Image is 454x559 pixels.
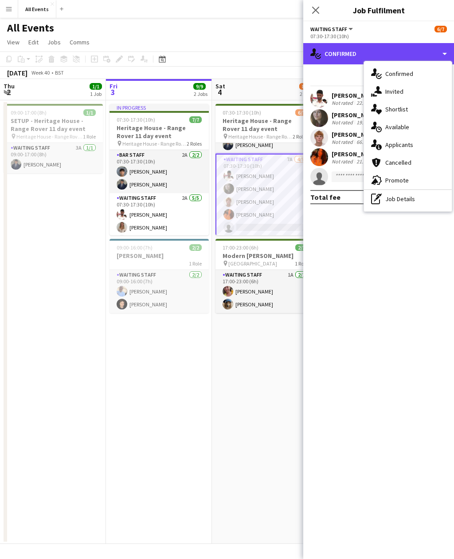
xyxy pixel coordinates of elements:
span: 1 Role [83,133,96,140]
span: 2 Roles [187,140,202,147]
span: Heritage House - Range Rover 11 day event [16,133,83,140]
span: 17:00-23:00 (6h) [223,244,258,251]
div: [PERSON_NAME] [332,150,379,158]
div: [PERSON_NAME] [332,131,379,139]
a: Comms [66,36,93,48]
span: 1/1 [83,109,96,116]
div: 21.72mi [355,158,376,165]
span: Confirmed [385,70,413,78]
app-card-role: Bar Staff2A2/207:30-17:30 (10h)[PERSON_NAME][PERSON_NAME] [110,150,209,193]
div: [DATE] [7,68,27,77]
div: Not rated [332,139,355,145]
app-card-role: Waiting Staff7A4/507:30-17:30 (10h)[PERSON_NAME][PERSON_NAME][PERSON_NAME][PERSON_NAME] [215,154,315,237]
div: BST [55,69,64,76]
span: Heritage House - Range Rover 11 day event [122,140,187,147]
h3: Heritage House - Range Rover 11 day event [110,124,209,140]
div: 2 Jobs [300,91,313,97]
h1: All Events [7,21,54,35]
span: Week 40 [29,69,51,76]
button: All Events [18,0,56,18]
span: 1 Role [189,260,202,267]
span: 7/7 [189,116,202,123]
span: 8/9 [299,83,312,90]
app-job-card: 09:00-17:00 (8h)1/1SETUP - Heritage House - Range Rover 11 day event Heritage House - Range Rover... [4,104,103,173]
app-job-card: 17:00-23:00 (6h)2/2Modern [PERSON_NAME] [GEOGRAPHIC_DATA]1 RoleWaiting Staff1A2/217:00-23:00 (6h)... [215,239,315,313]
span: Jobs [47,38,61,46]
span: 07:30-17:30 (10h) [223,109,261,116]
span: Edit [28,38,39,46]
span: Sat [215,82,225,90]
app-job-card: In progress07:30-17:30 (10h)7/7Heritage House - Range Rover 11 day event Heritage House - Range R... [110,104,209,235]
span: 2 [2,87,15,97]
a: View [4,36,23,48]
span: View [7,38,20,46]
div: Job Details [364,190,452,208]
div: In progress [110,104,209,111]
app-card-role: Waiting Staff2/209:00-16:00 (7h)[PERSON_NAME][PERSON_NAME] [110,270,209,313]
h3: Job Fulfilment [303,4,454,16]
div: 1 Job [90,91,102,97]
span: 1/1 [90,83,102,90]
span: 9/9 [193,83,206,90]
div: Total fee [310,193,340,202]
app-job-card: 07:30-17:30 (10h)6/7Heritage House - Range Rover 11 day event Heritage House - Range Rover 11 day... [215,104,315,235]
span: Comms [70,38,90,46]
div: Not rated [332,158,355,165]
span: Available [385,123,409,131]
span: 6/7 [295,109,308,116]
div: 19.88mi [355,119,376,126]
span: Fri [110,82,117,90]
span: Promote [385,176,409,184]
h3: [PERSON_NAME] [110,252,209,260]
app-card-role: Waiting Staff1A2/217:00-23:00 (6h)[PERSON_NAME][PERSON_NAME] [215,270,315,313]
div: 66.73mi [355,139,376,145]
div: [PERSON_NAME] [332,111,379,119]
span: 09:00-16:00 (7h) [117,244,153,251]
app-card-role: Waiting Staff2A5/507:30-17:30 (10h)[PERSON_NAME][PERSON_NAME] [110,193,209,275]
app-card-role: Waiting Staff3A1/109:00-17:00 (8h)[PERSON_NAME] [4,143,103,173]
div: 2 Jobs [194,91,207,97]
div: Confirmed [303,43,454,64]
div: Not rated [332,119,355,126]
h3: SETUP - Heritage House - Range Rover 11 day event [4,117,103,133]
span: Shortlist [385,105,408,113]
span: Heritage House - Range Rover 11 day event [228,133,293,140]
span: Waiting Staff [310,26,347,32]
div: 22.78mi [355,99,376,106]
div: Not rated [332,99,355,106]
a: Edit [25,36,42,48]
div: [PERSON_NAME] [332,91,379,99]
div: 07:30-17:30 (10h) [310,33,447,40]
span: 3 [108,87,117,97]
span: Thu [4,82,15,90]
span: 4 [214,87,225,97]
span: 2 Roles [293,133,308,140]
h3: Heritage House - Range Rover 11 day event [215,117,315,133]
a: Jobs [44,36,64,48]
span: Invited [385,87,403,95]
button: Waiting Staff [310,26,354,32]
span: 1 Role [295,260,308,267]
span: 2/2 [189,244,202,251]
h3: Modern [PERSON_NAME] [215,252,315,260]
app-job-card: 09:00-16:00 (7h)2/2[PERSON_NAME]1 RoleWaiting Staff2/209:00-16:00 (7h)[PERSON_NAME][PERSON_NAME] [110,239,209,313]
span: 6/7 [434,26,447,32]
span: Cancelled [385,159,411,167]
span: 09:00-17:00 (8h) [11,109,47,116]
span: 2/2 [295,244,308,251]
span: [GEOGRAPHIC_DATA] [228,260,277,267]
span: 07:30-17:30 (10h) [117,116,155,123]
span: Applicants [385,141,413,149]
